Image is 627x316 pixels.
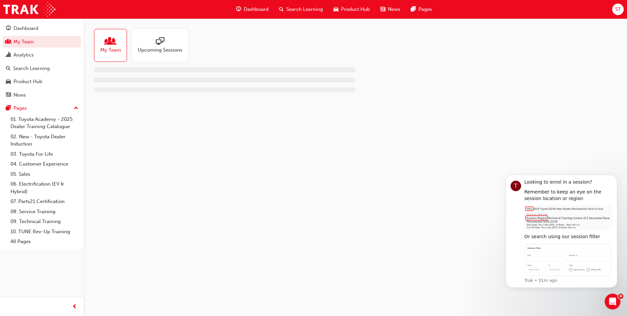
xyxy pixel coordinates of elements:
a: Search Learning [3,62,81,75]
span: 4 [618,294,623,299]
a: news-iconNews [375,3,406,16]
span: car-icon [6,79,11,85]
span: ST [615,6,621,13]
a: guage-iconDashboard [231,3,274,16]
span: chart-icon [6,52,11,58]
span: My Team [100,46,121,54]
button: ST [612,4,624,15]
a: Analytics [3,49,81,61]
a: 06. Electrification (EV & Hybrid) [8,179,81,196]
div: Pages [13,104,27,112]
a: My Team [3,36,81,48]
div: Analytics [13,51,34,59]
span: sessionType_ONLINE_URL-icon [156,37,164,46]
iframe: Intercom notifications message [496,169,627,292]
a: Dashboard [3,22,81,34]
span: Upcoming Sessions [138,46,182,54]
span: people-icon [106,37,115,46]
span: pages-icon [6,105,11,111]
span: Search Learning [286,6,323,13]
span: guage-icon [236,5,241,13]
a: 10. TUNE Rev-Up Training [8,227,81,237]
span: prev-icon [72,303,77,311]
iframe: Intercom live chat [605,294,620,309]
span: up-icon [74,104,78,113]
span: search-icon [6,66,10,72]
span: News [388,6,400,13]
span: people-icon [6,39,11,45]
span: news-icon [380,5,385,13]
a: 03. Toyota For Life [8,149,81,159]
a: 08. Service Training [8,207,81,217]
button: Pages [3,102,81,114]
a: car-iconProduct Hub [328,3,375,16]
img: Trak [3,2,55,17]
a: 02. New - Toyota Dealer Induction [8,132,81,149]
div: Search Learning [13,65,50,72]
div: Product Hub [13,78,42,85]
span: car-icon [334,5,338,13]
span: pages-icon [411,5,416,13]
a: All Pages [8,237,81,247]
span: Pages [418,6,432,13]
a: 09. Technical Training [8,216,81,227]
a: Upcoming Sessions [132,29,193,62]
a: News [3,89,81,101]
div: Dashboard [13,25,38,32]
a: 07. Parts21 Certification [8,196,81,207]
a: 01. Toyota Academy - 2025 Dealer Training Catalogue [8,114,81,132]
a: Product Hub [3,76,81,88]
a: search-iconSearch Learning [274,3,328,16]
span: Dashboard [244,6,269,13]
span: search-icon [279,5,284,13]
span: Product Hub [341,6,370,13]
span: guage-icon [6,26,11,32]
button: DashboardMy TeamAnalyticsSearch LearningProduct HubNews [3,21,81,102]
span: news-icon [6,92,11,98]
a: 04. Customer Experience [8,159,81,169]
a: My Team [94,29,132,62]
div: News [13,91,26,99]
a: pages-iconPages [406,3,437,16]
a: 05. Sales [8,169,81,179]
